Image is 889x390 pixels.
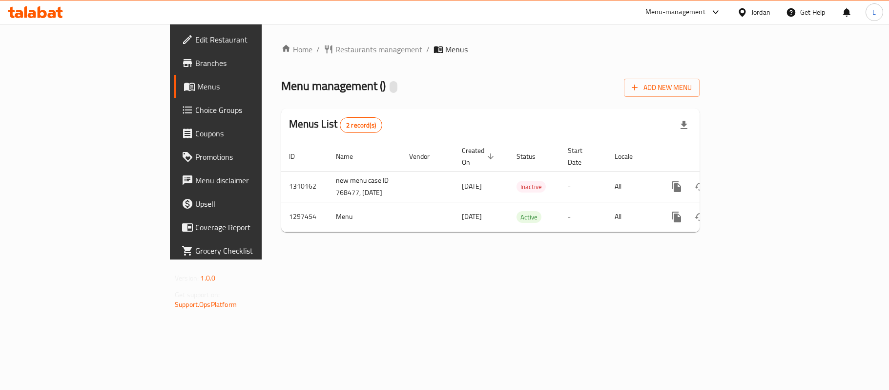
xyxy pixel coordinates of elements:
[665,205,688,229] button: more
[560,202,607,232] td: -
[426,43,430,55] li: /
[335,43,422,55] span: Restaurants management
[195,128,310,139] span: Coupons
[195,104,310,116] span: Choice Groups
[615,151,645,162] span: Locale
[328,202,401,232] td: Menu
[607,171,657,202] td: All
[462,145,497,168] span: Created On
[174,75,318,98] a: Menus
[645,6,705,18] div: Menu-management
[340,117,382,133] div: Total records count
[665,175,688,198] button: more
[174,122,318,145] a: Coupons
[175,288,220,301] span: Get support on:
[607,202,657,232] td: All
[289,117,382,133] h2: Menus List
[174,192,318,216] a: Upsell
[175,272,199,284] span: Version:
[195,245,310,257] span: Grocery Checklist
[195,198,310,210] span: Upsell
[195,151,310,163] span: Promotions
[517,151,548,162] span: Status
[340,121,382,130] span: 2 record(s)
[174,28,318,51] a: Edit Restaurant
[174,98,318,122] a: Choice Groups
[688,205,712,229] button: Change Status
[328,171,401,202] td: new menu case ID 768477, [DATE]
[688,175,712,198] button: Change Status
[281,142,766,232] table: enhanced table
[517,212,541,223] span: Active
[568,145,595,168] span: Start Date
[174,216,318,239] a: Coverage Report
[657,142,766,172] th: Actions
[751,7,770,18] div: Jordan
[197,81,310,92] span: Menus
[409,151,442,162] span: Vendor
[195,34,310,45] span: Edit Restaurant
[324,43,422,55] a: Restaurants management
[195,57,310,69] span: Branches
[174,239,318,262] a: Grocery Checklist
[195,174,310,186] span: Menu disclaimer
[336,151,366,162] span: Name
[175,298,237,311] a: Support.OpsPlatform
[560,171,607,202] td: -
[624,79,700,97] button: Add New Menu
[462,210,482,223] span: [DATE]
[174,169,318,192] a: Menu disclaimer
[289,151,308,162] span: ID
[195,221,310,233] span: Coverage Report
[200,272,215,284] span: 1.0.0
[672,113,696,137] div: Export file
[462,180,482,193] span: [DATE]
[174,51,318,75] a: Branches
[281,75,386,97] span: Menu management ( )
[445,43,468,55] span: Menus
[632,82,692,94] span: Add New Menu
[517,181,546,193] span: Inactive
[281,43,700,55] nav: breadcrumb
[174,145,318,169] a: Promotions
[872,7,876,18] span: L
